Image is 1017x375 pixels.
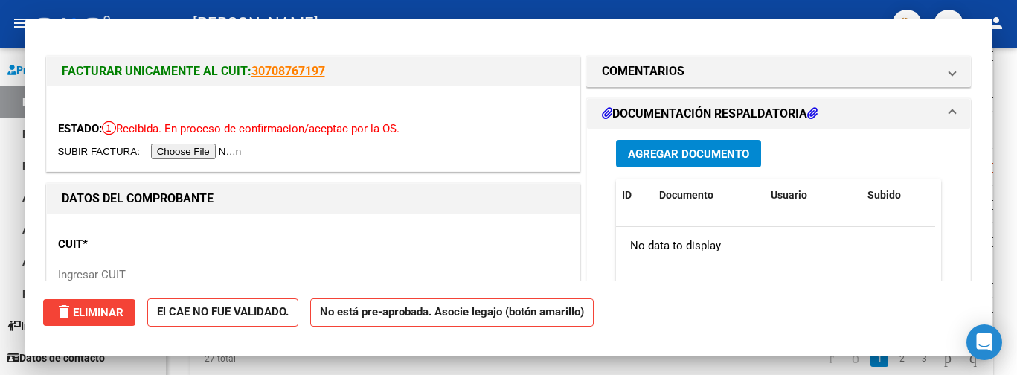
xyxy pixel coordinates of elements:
h1: COMENTARIOS [602,62,684,80]
mat-icon: menu [12,14,30,32]
span: Eliminar [55,306,123,319]
span: Instructivos [7,318,77,334]
li: page 3 [913,346,935,371]
a: go to next page [937,350,958,367]
a: go to previous page [845,350,866,367]
strong: No está pre-aprobada. Asocie legajo (botón amarillo) [310,298,594,327]
span: Prestadores / Proveedores [7,62,143,78]
a: go to last page [963,350,984,367]
mat-expansion-panel-header: COMENTARIOS [587,57,971,86]
span: Datos de contacto [7,350,105,366]
div: Open Intercom Messenger [966,324,1002,360]
a: 2 [893,350,911,367]
span: Usuario [771,189,807,201]
a: 1 [870,350,888,367]
span: Subido [867,189,901,201]
span: FACTURAR UNICAMENTE AL CUIT: [62,64,251,78]
datatable-header-cell: Usuario [765,179,862,211]
li: page 1 [868,346,891,371]
datatable-header-cell: Subido [862,179,936,211]
div: No data to display [616,227,935,264]
span: ID [622,189,632,201]
a: 3 [915,350,933,367]
a: 30708767197 [251,64,325,78]
strong: El CAE NO FUE VALIDADO. [147,298,298,327]
mat-icon: person [987,14,1005,32]
p: CUIT [58,236,211,253]
datatable-header-cell: Documento [653,179,765,211]
span: ESTADO: [58,122,102,135]
li: page 2 [891,346,913,371]
span: Documento [659,189,713,201]
span: - [PERSON_NAME] [185,7,318,40]
mat-icon: delete [55,303,73,321]
h1: DOCUMENTACIÓN RESPALDATORIA [602,105,818,123]
span: Recibida. En proceso de confirmacion/aceptac por la OS. [102,122,400,135]
a: go to first page [822,350,841,367]
strong: DATOS DEL COMPROBANTE [62,191,214,205]
mat-expansion-panel-header: DOCUMENTACIÓN RESPALDATORIA [587,99,971,129]
span: Agregar Documento [628,147,749,161]
button: Agregar Documento [616,140,761,167]
button: Eliminar [43,299,135,326]
datatable-header-cell: ID [616,179,653,211]
span: - ostcara [118,7,185,40]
